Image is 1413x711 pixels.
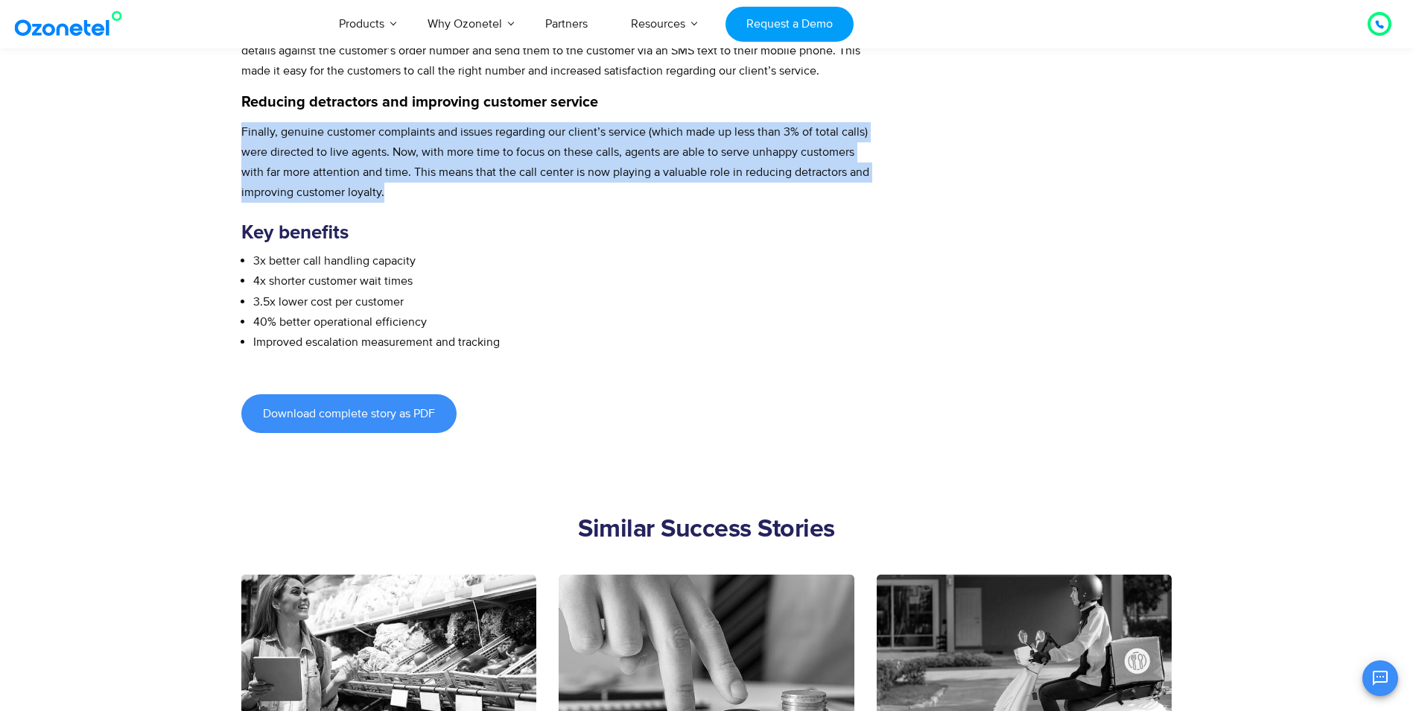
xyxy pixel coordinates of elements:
strong: Reducing detractors and improving customer service [241,95,598,110]
li: 3x better call handling capacity [253,251,876,271]
a: Request a Demo [725,7,853,42]
li: Improved escalation measurement and tracking [253,332,876,353]
a: Download complete story as PDF [241,394,457,433]
button: Open chat [1362,660,1398,696]
li: 40% better operational efficiency [253,312,876,332]
span: Download complete story as PDF [263,408,435,420]
strong: Key benefits [241,223,349,242]
li: 4x shorter customer wait times [253,271,876,291]
li: 3.5x lower cost per customer [253,292,876,312]
p: Finally, genuine customer complaints and issues regarding our client’s service (which made up les... [241,122,876,203]
h2: Similar Success Stories [241,515,1172,545]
